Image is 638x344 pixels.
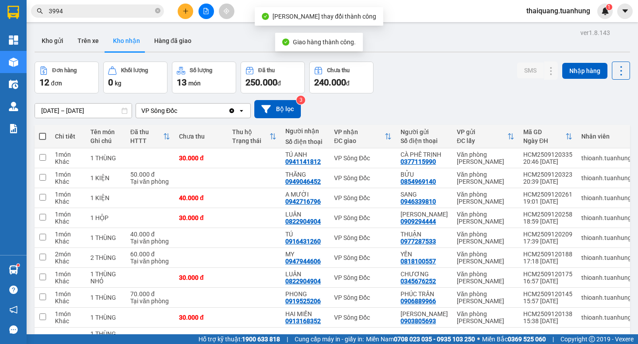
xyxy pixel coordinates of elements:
[232,128,269,135] div: Thu hộ
[55,211,82,218] div: 1 món
[90,234,121,241] div: 1 THÙNG
[90,254,121,261] div: 2 THÙNG
[9,58,18,67] img: warehouse-icon
[401,151,448,158] div: CÀ PHÊ TRỊNH
[523,238,572,245] div: 17:39 [DATE]
[519,125,577,148] th: Toggle SortBy
[198,4,214,19] button: file-add
[241,62,305,93] button: Đã thu250.000đ
[523,151,572,158] div: HCM2509120335
[242,336,280,343] strong: 1900 633 818
[49,6,153,16] input: Tìm tên, số ĐT hoặc mã đơn
[223,8,230,14] span: aim
[401,298,436,305] div: 0906889966
[177,77,187,88] span: 13
[523,191,572,198] div: HCM2509120261
[9,80,18,89] img: warehouse-icon
[293,39,356,46] span: Giao hàng thành công.
[55,231,82,238] div: 1 món
[617,4,633,19] button: caret-down
[523,171,572,178] div: HCM2509120323
[401,128,448,135] div: Người gửi
[457,151,514,165] div: Văn phòng [PERSON_NAME]
[285,238,321,245] div: 0916431260
[523,298,572,305] div: 15:57 [DATE]
[452,125,519,148] th: Toggle SortBy
[401,178,436,185] div: 0854969140
[334,214,392,221] div: VP Sông Đốc
[285,251,325,258] div: MY
[285,271,325,278] div: LUÂN
[55,317,82,325] div: Khác
[581,274,631,281] div: thioanh.tuanhung
[179,274,223,281] div: 30.000 đ
[130,128,163,135] div: Đã thu
[55,191,82,198] div: 1 món
[285,158,321,165] div: 0941141812
[285,198,321,205] div: 0942716796
[295,334,364,344] span: Cung cấp máy in - giấy in:
[90,155,121,162] div: 1 THÙNG
[188,80,201,87] span: món
[401,211,448,218] div: QUỲNH TRANG
[4,31,169,42] li: 02839.63.63.63
[401,191,448,198] div: SANG
[147,30,198,51] button: Hàng đã giao
[346,80,350,87] span: đ
[126,125,175,148] th: Toggle SortBy
[35,30,70,51] button: Kho gửi
[581,294,631,301] div: thioanh.tuanhung
[55,298,82,305] div: Khác
[285,258,321,265] div: 0947944606
[523,231,572,238] div: HCM2509120209
[9,102,18,111] img: warehouse-icon
[106,30,147,51] button: Kho nhận
[103,62,167,93] button: Khối lượng0kg
[90,294,121,301] div: 1 THÙNG
[285,211,325,218] div: LUÂN
[55,133,82,140] div: Chi tiết
[37,8,43,14] span: search
[606,4,612,10] sup: 1
[457,137,507,144] div: ĐC lấy
[55,290,82,298] div: 1 món
[55,198,82,205] div: Khác
[51,80,62,87] span: đơn
[179,214,223,221] div: 30.000 đ
[285,171,325,178] div: THĂNG
[39,77,49,88] span: 12
[457,290,514,305] div: Văn phòng [PERSON_NAME]
[17,264,19,267] sup: 1
[394,336,475,343] strong: 0708 023 035 - 0935 103 250
[130,238,170,245] div: Tại văn phòng
[9,286,18,294] span: question-circle
[9,124,18,133] img: solution-icon
[55,258,82,265] div: Khác
[172,62,236,93] button: Số lượng13món
[108,77,113,88] span: 0
[190,67,212,73] div: Số lượng
[272,13,376,20] span: [PERSON_NAME] thay đổi thành công
[334,174,392,182] div: VP Sông Đốc
[334,274,392,281] div: VP Sông Đốc
[581,314,631,321] div: thioanh.tuanhung
[55,178,82,185] div: Khác
[287,334,288,344] span: |
[457,211,514,225] div: Văn phòng [PERSON_NAME]
[238,107,245,114] svg: open
[55,251,82,258] div: 2 món
[90,194,121,201] div: 1 KIỆN
[581,214,631,221] div: thioanh.tuanhung
[198,334,280,344] span: Hỗ trợ kỹ thuật:
[141,106,177,115] div: VP Sông Đốc
[90,174,121,182] div: 1 KIỆN
[178,4,193,19] button: plus
[401,198,436,205] div: 0946339810
[457,310,514,325] div: Văn phòng [PERSON_NAME]
[366,334,475,344] span: Miền Nam
[523,178,572,185] div: 20:39 [DATE]
[523,310,572,317] div: HCM2509120138
[130,258,170,265] div: Tại văn phòng
[401,258,436,265] div: 0818100557
[285,298,321,305] div: 0919525206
